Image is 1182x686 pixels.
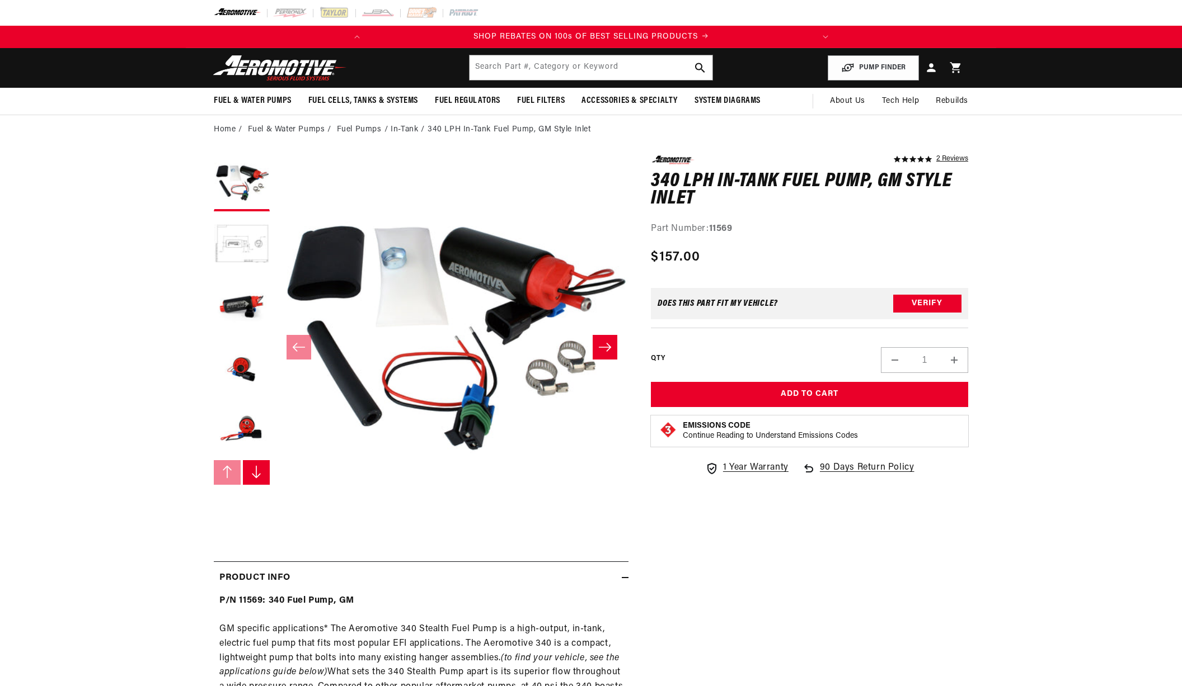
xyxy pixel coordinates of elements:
div: Does This part fit My vehicle? [658,299,778,308]
button: Translation missing: en.sections.announcements.next_announcement [814,26,837,48]
a: SHOP REBATES ON 100s OF BEST SELLING PRODUCTS [368,31,814,43]
button: search button [688,55,712,80]
span: Fuel Regulators [435,95,500,107]
span: Rebuilds [936,95,968,107]
summary: Fuel & Water Pumps [205,88,300,114]
button: Load image 1 in gallery view [214,155,270,211]
span: Accessories & Specialty [581,95,678,107]
li: 340 LPH In-Tank Fuel Pump, GM Style Inlet [428,124,591,136]
span: 90 Days Return Policy [820,461,914,486]
a: Fuel Pumps [337,124,382,136]
label: QTY [651,354,665,363]
span: SHOP REBATES ON 100s OF BEST SELLING PRODUCTS [473,32,698,41]
a: About Us [822,88,874,115]
button: Slide right [243,460,270,485]
img: Emissions code [659,421,677,439]
button: Slide left [214,460,241,485]
a: 90 Days Return Policy [802,461,914,486]
summary: Accessories & Specialty [573,88,686,114]
input: Search by Part Number, Category or Keyword [470,55,712,80]
span: 1 Year Warranty [723,461,789,475]
span: Tech Help [882,95,919,107]
li: In-Tank [391,124,428,136]
a: Home [214,124,236,136]
span: About Us [830,97,865,105]
button: Slide left [287,335,311,359]
button: Emissions CodeContinue Reading to Understand Emissions Codes [683,421,858,441]
summary: System Diagrams [686,88,769,114]
button: Verify [893,295,961,313]
summary: Fuel Regulators [426,88,509,114]
div: Announcement [368,31,814,43]
h2: Product Info [219,571,290,585]
button: Add to Cart [651,382,968,407]
strong: 11569 [709,224,733,233]
h1: 340 LPH In-Tank Fuel Pump, GM Style Inlet [651,173,968,208]
div: Part Number: [651,222,968,236]
span: Fuel Cells, Tanks & Systems [308,95,418,107]
span: Fuel & Water Pumps [214,95,292,107]
a: Fuel & Water Pumps [248,124,325,136]
a: 2 reviews [936,155,968,163]
button: Load image 5 in gallery view [214,401,270,457]
summary: Fuel Filters [509,88,573,114]
button: Load image 3 in gallery view [214,278,270,334]
summary: Tech Help [874,88,927,115]
button: Load image 4 in gallery view [214,340,270,396]
nav: breadcrumbs [214,124,968,136]
button: Slide right [593,335,617,359]
a: 1 Year Warranty [705,461,789,475]
slideshow-component: Translation missing: en.sections.announcements.announcement_bar [186,26,996,48]
media-gallery: Gallery Viewer [214,155,628,538]
button: Translation missing: en.sections.announcements.previous_announcement [346,26,368,48]
p: Continue Reading to Understand Emissions Codes [683,431,858,441]
summary: Product Info [214,562,628,594]
span: $157.00 [651,247,700,267]
img: Aeromotive [210,55,350,81]
summary: Rebuilds [927,88,977,115]
div: 1 of 2 [368,31,814,43]
strong: P/N 11569: 340 Fuel Pump, GM [219,596,354,605]
button: Load image 2 in gallery view [214,217,270,273]
button: PUMP FINDER [828,55,919,81]
span: Fuel Filters [517,95,565,107]
strong: Emissions Code [683,422,751,430]
span: System Diagrams [695,95,761,107]
summary: Fuel Cells, Tanks & Systems [300,88,426,114]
